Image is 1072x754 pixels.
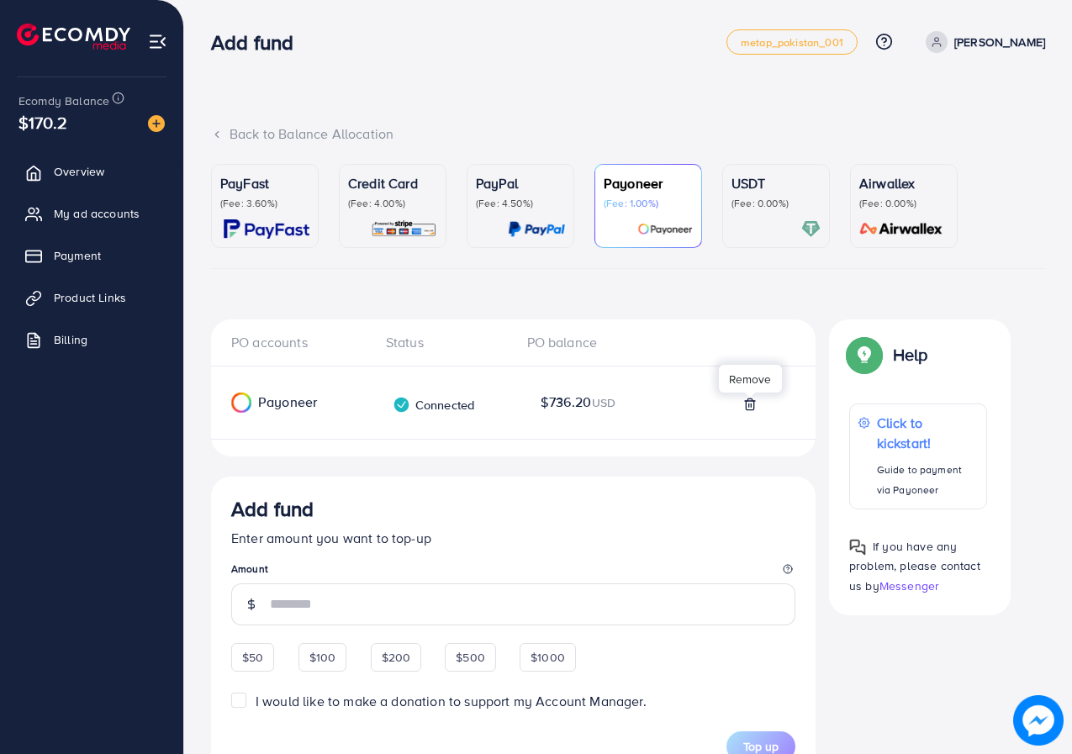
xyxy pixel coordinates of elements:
[211,124,1045,144] div: Back to Balance Allocation
[859,173,948,193] p: Airwallex
[919,31,1045,53] a: [PERSON_NAME]
[348,197,437,210] p: (Fee: 4.00%)
[604,173,693,193] p: Payoneer
[877,413,978,453] p: Click to kickstart!
[309,649,336,666] span: $100
[148,115,165,132] img: image
[224,219,309,239] img: card
[231,393,251,413] img: Payoneer
[220,197,309,210] p: (Fee: 3.60%)
[54,247,101,264] span: Payment
[231,497,314,521] h3: Add fund
[954,32,1045,52] p: [PERSON_NAME]
[879,577,939,594] span: Messenger
[393,396,410,414] img: verified
[17,24,130,50] img: logo
[348,173,437,193] p: Credit Card
[148,32,167,51] img: menu
[726,29,858,55] a: metap_pakistan_001
[859,197,948,210] p: (Fee: 0.00%)
[719,365,782,393] div: Remove
[508,219,565,239] img: card
[893,345,928,365] p: Help
[54,163,104,180] span: Overview
[13,281,171,314] a: Product Links
[54,205,140,222] span: My ad accounts
[242,649,263,666] span: $50
[731,173,821,193] p: USDT
[54,289,126,306] span: Product Links
[231,528,795,548] p: Enter amount you want to top-up
[604,197,693,210] p: (Fee: 1.00%)
[13,323,171,356] a: Billing
[371,219,437,239] img: card
[18,110,67,134] span: $170.2
[393,396,474,414] div: Connected
[476,197,565,210] p: (Fee: 4.50%)
[54,331,87,348] span: Billing
[13,239,171,272] a: Payment
[514,333,655,352] div: PO balance
[849,538,980,593] span: If you have any problem, please contact us by
[741,37,843,48] span: metap_pakistan_001
[476,173,565,193] p: PayPal
[382,649,411,666] span: $200
[541,393,616,412] span: $736.20
[211,30,307,55] h3: Add fund
[731,197,821,210] p: (Fee: 0.00%)
[592,394,615,411] span: USD
[637,219,693,239] img: card
[256,692,647,710] span: I would like to make a donation to support my Account Manager.
[456,649,485,666] span: $500
[801,219,821,239] img: card
[854,219,948,239] img: card
[18,92,109,109] span: Ecomdy Balance
[877,460,978,500] p: Guide to payment via Payoneer
[13,197,171,230] a: My ad accounts
[231,333,372,352] div: PO accounts
[211,393,342,413] div: Payoneer
[13,155,171,188] a: Overview
[531,649,565,666] span: $1000
[849,340,879,370] img: Popup guide
[372,333,514,352] div: Status
[220,173,309,193] p: PayFast
[849,539,866,556] img: Popup guide
[231,562,795,583] legend: Amount
[1013,695,1064,746] img: image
